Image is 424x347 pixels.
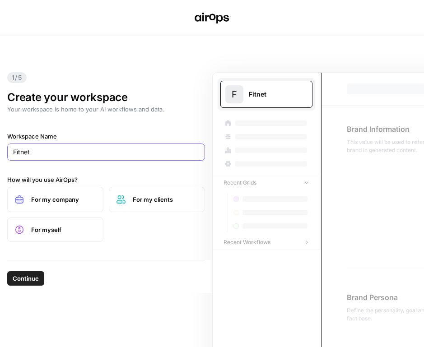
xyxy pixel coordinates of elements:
[7,90,205,105] h1: Create your workspace
[7,105,205,114] p: Your workspace is home to your AI workflows and data.
[133,195,197,204] span: For my clients
[31,225,96,234] span: For myself
[7,132,205,141] label: Workspace Name
[31,195,96,204] span: For my company
[232,88,237,101] span: F
[13,274,39,283] span: Continue
[7,175,205,184] label: How will you use AirOps?
[7,271,44,286] button: Continue
[7,72,27,83] span: 1/5
[13,148,199,157] input: SpaceOps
